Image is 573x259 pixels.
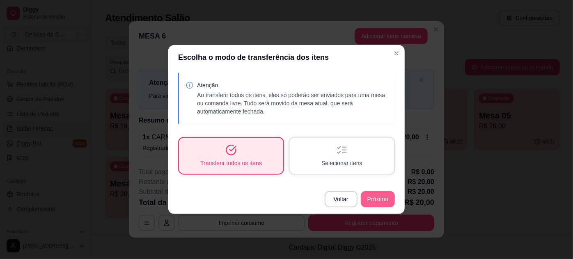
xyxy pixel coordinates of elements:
button: Selecionar itens [289,137,395,175]
p: Ao transferir todos os itens, eles só poderão ser enviados para uma mesa ou comanda livre. Tudo s... [197,91,388,116]
span: Transferir todos os itens [200,159,262,167]
header: Escolha o modo de transferência dos itens [168,45,405,70]
button: Próximo [361,191,395,207]
button: Voltar [325,191,358,207]
button: Close [390,47,403,60]
p: Atenção [197,81,388,89]
button: Transferir todos os itens [178,137,284,175]
span: Selecionar itens [321,159,362,167]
